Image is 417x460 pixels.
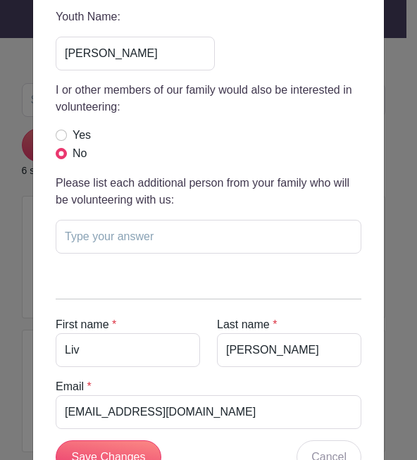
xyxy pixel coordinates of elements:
[56,220,361,254] input: Type your answer
[56,378,84,395] label: Email
[73,145,87,162] label: No
[56,82,361,116] p: I or other members of our family would also be interested in volunteering:
[217,316,270,333] label: Last name
[56,37,215,70] input: Type your answer
[56,316,109,333] label: First name
[56,8,215,25] p: Youth Name:
[56,175,361,209] p: Please list each additional person from your family who will be volunteering with us:
[73,127,91,144] label: Yes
